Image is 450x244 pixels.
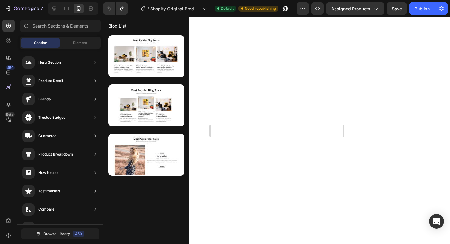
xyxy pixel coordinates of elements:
[331,6,370,12] span: Assigned Products
[245,6,276,11] span: Need republishing
[211,17,343,244] iframe: Design area
[392,6,402,11] span: Save
[38,59,61,66] div: Hero Section
[150,6,200,12] span: Shopify Original Product Template
[326,2,384,15] button: Assigned Products
[38,151,73,157] div: Product Breakdown
[38,114,65,121] div: Trusted Badges
[73,231,84,237] div: 450
[38,188,60,194] div: Testimonials
[6,65,15,70] div: 450
[38,133,57,139] div: Guarantee
[38,170,58,176] div: How to use
[387,2,407,15] button: Save
[103,2,128,15] div: Undo/Redo
[38,96,51,102] div: Brands
[409,2,435,15] button: Publish
[414,6,430,12] div: Publish
[5,112,15,117] div: Beta
[38,78,63,84] div: Product Detail
[429,214,444,229] div: Open Intercom Messenger
[34,40,47,46] span: Section
[21,228,99,239] button: Browse Library450
[73,40,87,46] span: Element
[40,5,43,12] p: 7
[221,6,234,11] span: Default
[148,6,149,12] span: /
[38,206,54,212] div: Compare
[43,231,70,237] span: Browse Library
[20,20,101,32] input: Search Sections & Elements
[2,2,46,15] button: 7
